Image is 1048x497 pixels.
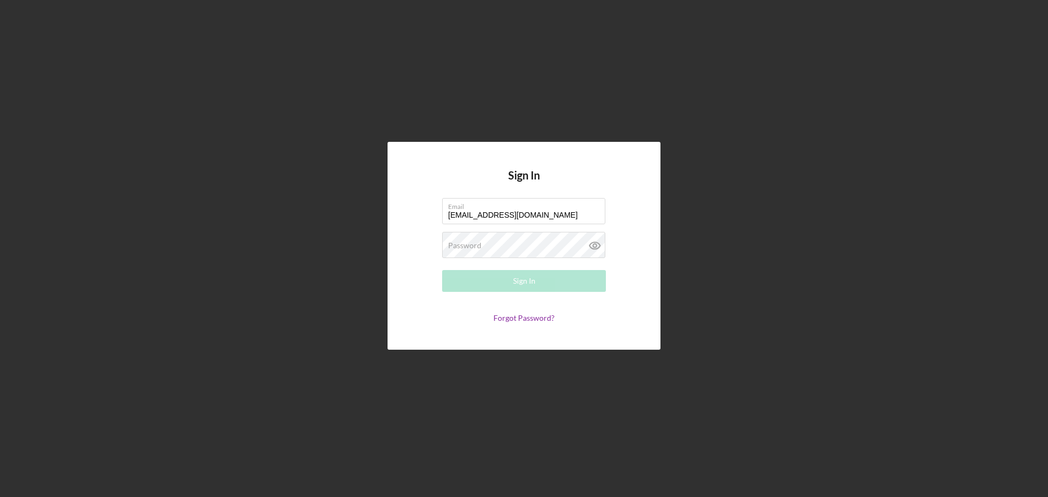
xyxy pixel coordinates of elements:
label: Email [448,199,605,211]
label: Password [448,241,481,250]
div: Sign In [513,270,535,292]
button: Sign In [442,270,606,292]
a: Forgot Password? [493,313,555,322]
h4: Sign In [508,169,540,198]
